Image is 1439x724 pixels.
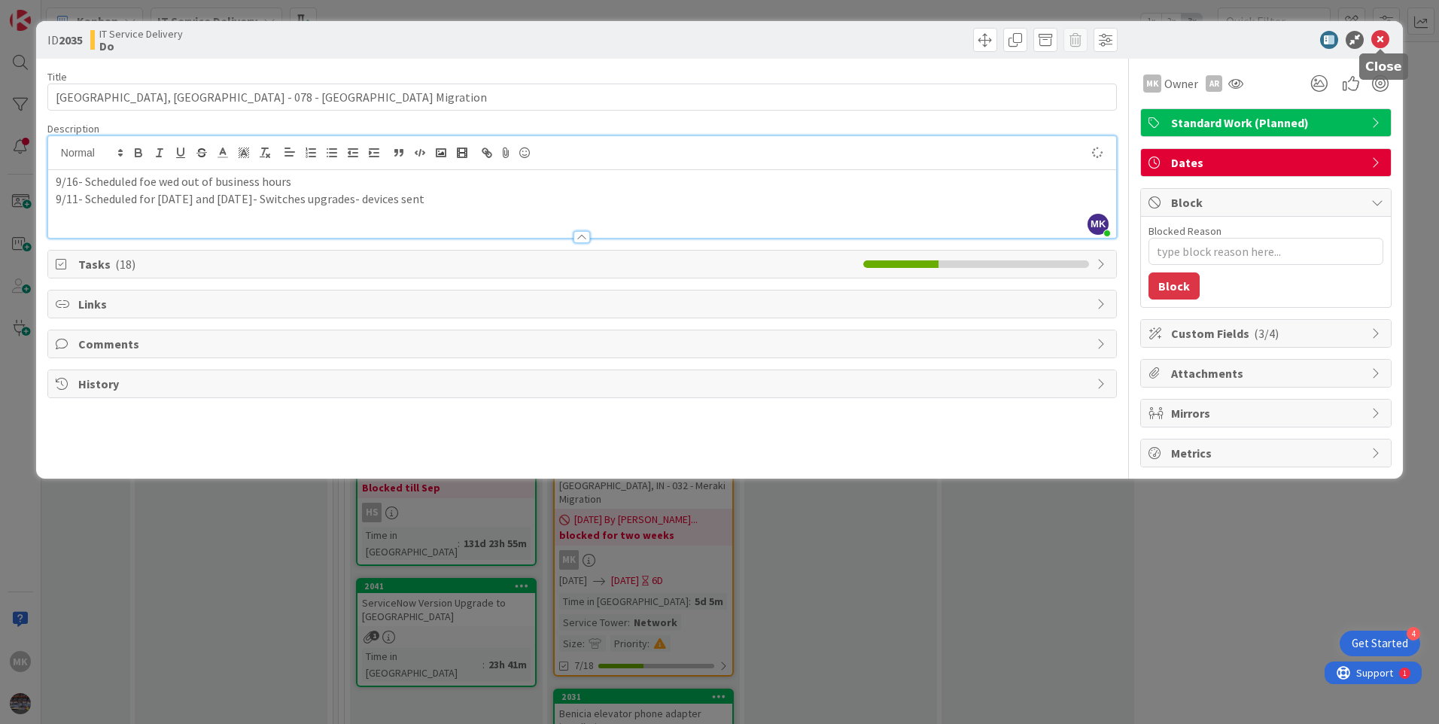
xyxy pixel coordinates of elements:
[115,257,135,272] span: ( 18 )
[1407,627,1420,640] div: 4
[1365,59,1402,74] h5: Close
[56,173,1109,190] p: 9/16- Scheduled foe wed out of business hours
[1171,154,1364,172] span: Dates
[78,295,1089,313] span: Links
[1143,75,1161,93] div: MK
[32,2,68,20] span: Support
[78,255,856,273] span: Tasks
[1171,444,1364,462] span: Metrics
[1171,364,1364,382] span: Attachments
[1088,214,1109,235] span: MK
[47,31,83,49] span: ID
[1164,75,1198,93] span: Owner
[1340,631,1420,656] div: Open Get Started checklist, remaining modules: 4
[1352,636,1408,651] div: Get Started
[47,70,67,84] label: Title
[99,28,183,40] span: IT Service Delivery
[47,84,1117,111] input: type card name here...
[1171,404,1364,422] span: Mirrors
[1171,114,1364,132] span: Standard Work (Planned)
[1171,193,1364,211] span: Block
[1206,75,1222,92] div: AR
[78,335,1089,353] span: Comments
[1148,224,1221,238] label: Blocked Reason
[1148,272,1200,300] button: Block
[99,40,183,52] b: Do
[1254,326,1279,341] span: ( 3/4 )
[78,6,82,18] div: 1
[47,122,99,135] span: Description
[78,375,1089,393] span: History
[59,32,83,47] b: 2035
[56,190,1109,208] p: 9/11- Scheduled for [DATE] and [DATE]- Switches upgrades- devices sent
[1171,324,1364,342] span: Custom Fields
